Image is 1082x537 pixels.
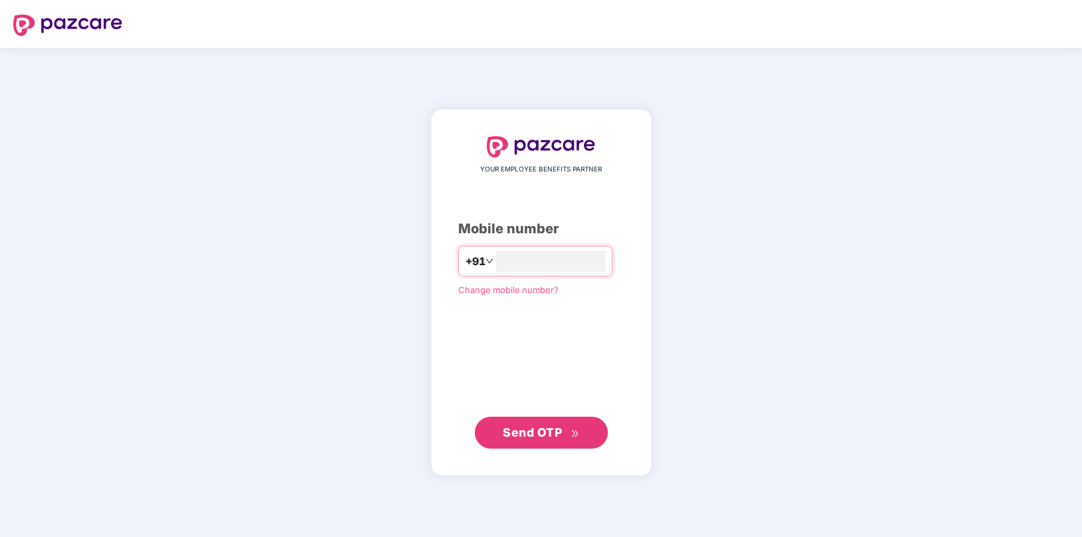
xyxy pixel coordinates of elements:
span: down [485,257,493,265]
span: +91 [466,253,485,270]
div: Mobile number [458,219,624,239]
a: Change mobile number? [458,284,559,295]
span: double-right [571,429,579,438]
img: logo [13,15,122,36]
button: Send OTPdouble-right [475,417,608,449]
span: Send OTP [503,425,562,439]
span: YOUR EMPLOYEE BENEFITS PARTNER [480,164,602,175]
img: logo [487,136,596,158]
